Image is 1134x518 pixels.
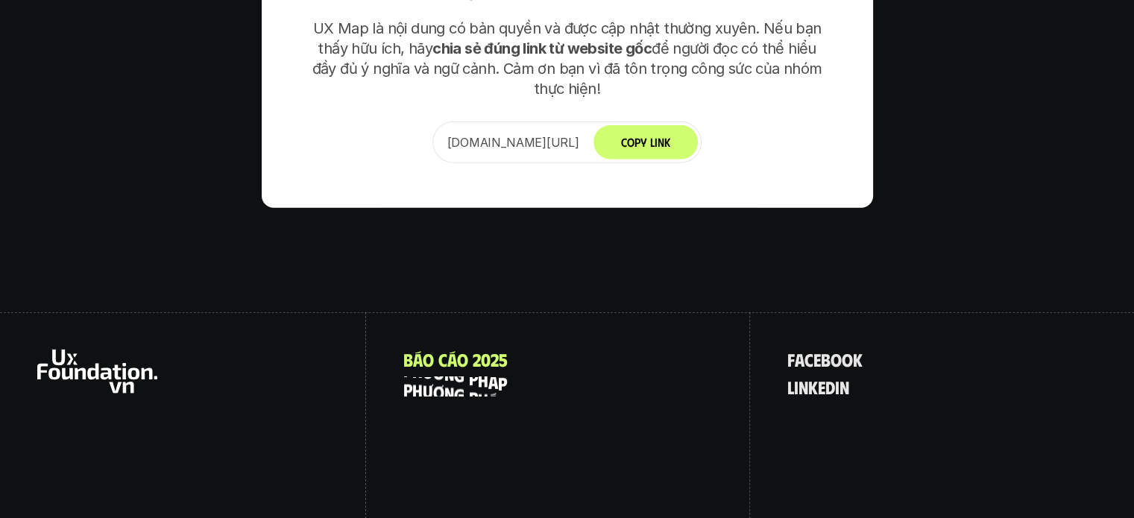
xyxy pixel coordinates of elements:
[488,371,498,391] span: á
[835,377,840,397] span: i
[795,350,804,369] span: a
[499,350,508,369] span: 5
[787,350,795,369] span: f
[498,373,507,392] span: p
[853,350,863,369] span: k
[423,350,434,369] span: o
[481,350,491,369] span: 0
[403,377,507,397] a: phươngpháp
[457,350,468,369] span: o
[840,377,849,397] span: n
[831,350,842,369] span: o
[808,377,818,397] span: k
[413,350,423,369] span: á
[306,19,828,99] p: UX Map là nội dung có bản quyền và được cập nhật thường xuyên. Nếu bạn thấy hữu ích, hãy để người...
[478,370,488,389] span: h
[787,377,849,397] a: linkedin
[447,350,457,369] span: á
[454,364,464,384] span: g
[804,350,813,369] span: c
[433,362,444,382] span: ơ
[473,350,481,369] span: 2
[787,377,794,397] span: l
[447,133,579,151] p: [DOMAIN_NAME][URL]
[432,40,652,57] strong: chia sẻ đúng link từ website gốc
[403,350,413,369] span: B
[787,350,863,369] a: facebook
[798,377,808,397] span: n
[444,363,454,382] span: n
[794,377,798,397] span: i
[821,350,831,369] span: b
[842,350,853,369] span: o
[825,377,835,397] span: d
[813,350,821,369] span: e
[403,360,412,379] span: p
[818,377,825,397] span: e
[412,361,423,380] span: h
[469,368,478,388] span: p
[403,350,508,369] a: Báocáo2025
[423,361,433,381] span: ư
[593,125,698,159] button: Copy Link
[438,350,447,369] span: c
[491,350,499,369] span: 2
